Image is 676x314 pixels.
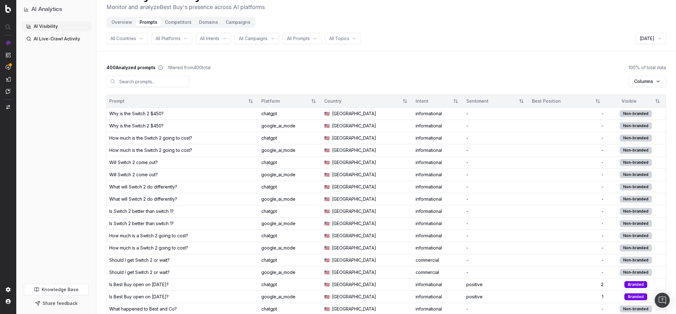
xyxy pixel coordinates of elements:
[156,35,181,42] span: All Platforms
[532,123,603,129] div: -
[109,184,177,190] div: What will Switch 2 do differently?
[109,245,188,251] div: How much is a Switch 2 going to cost?
[161,18,195,27] button: Competitors
[416,123,461,129] div: informational
[324,123,330,129] span: 🇺🇸
[324,147,330,153] span: 🇺🇸
[261,257,319,263] div: chatgpt
[466,172,527,178] div: -
[416,98,448,104] div: Intent
[109,159,158,166] div: Will Switch 2 come out?
[466,294,527,300] div: positive
[6,105,10,109] img: Switch project
[109,294,169,300] div: Is Best Buy open on [DATE]?
[109,111,164,117] div: Why is the Switch 2 $450?
[332,245,376,251] span: [GEOGRAPHIC_DATA]
[516,95,527,107] button: Sort
[261,196,319,202] div: google_ai_mode
[332,184,376,190] span: [GEOGRAPHIC_DATA]
[324,111,330,117] span: 🇺🇸
[466,196,527,202] div: -
[324,135,330,141] span: 🇺🇸
[416,245,461,251] div: informational
[261,172,319,178] div: google_ai_mode
[532,208,603,214] div: -
[532,257,603,263] div: -
[136,18,161,27] button: Prompts
[109,98,243,104] div: Prompt
[261,281,319,288] div: chatgpt
[628,64,666,71] span: 100 % of total data
[110,35,136,42] span: All Countries
[21,34,91,44] a: AI Live-Crawl Activity
[324,184,330,190] span: 🇺🇸
[109,147,192,153] div: How much is the Switch 2 going to cost?
[620,110,652,117] div: Non-branded
[332,147,376,153] span: [GEOGRAPHIC_DATA]
[6,52,11,58] img: Intelligence
[332,294,376,300] span: [GEOGRAPHIC_DATA]
[106,76,189,87] input: Search prompts...
[261,184,319,190] div: chatgpt
[106,64,156,71] span: 400 Analyzed prompts
[655,293,670,308] div: Open Intercom Messenger
[532,159,603,166] div: -
[332,135,376,141] span: [GEOGRAPHIC_DATA]
[332,306,376,312] span: [GEOGRAPHIC_DATA]
[324,306,330,312] span: 🇺🇸
[261,147,319,153] div: google_ai_mode
[629,76,666,87] button: Columns
[109,257,170,263] div: Should I get Switch 2 or wait?
[24,298,89,309] button: Share feedback
[466,306,527,312] div: -
[109,135,192,141] div: How much is the Switch 2 going to cost?
[261,306,319,312] div: chatgpt
[332,172,376,178] span: [GEOGRAPHIC_DATA]
[624,281,647,288] div: Branded
[332,159,376,166] span: [GEOGRAPHIC_DATA]
[416,172,461,178] div: informational
[620,183,652,190] div: Non-branded
[6,40,11,45] img: Analytics
[222,18,254,27] button: Campaigns
[24,5,89,14] button: AI Analytics
[324,208,330,214] span: 🇺🇸
[399,95,411,107] button: Sort
[324,220,330,227] span: 🇺🇸
[416,220,461,227] div: informational
[466,184,527,190] div: -
[324,172,330,178] span: 🇺🇸
[416,294,461,300] div: informational
[261,111,319,117] div: chatgpt
[106,3,265,12] p: Monitor and analyze Best Buy 's presence across AI platforms
[620,232,652,239] div: Non-branded
[608,98,649,104] div: Visible
[109,208,174,214] div: Is Switch 2 better than switch 1?
[6,64,11,70] img: Activation
[324,281,330,288] span: 🇺🇸
[332,123,376,129] span: [GEOGRAPHIC_DATA]
[466,257,527,263] div: -
[24,284,89,295] a: Knowledge Base
[324,233,330,239] span: 🇺🇸
[620,196,652,203] div: Non-branded
[200,35,219,42] span: All Intents
[324,98,397,104] div: Country
[261,269,319,275] div: google_ai_mode
[416,184,461,190] div: informational
[109,220,174,227] div: Is Switch 2 better than switch 1?
[416,269,461,275] div: commercial
[332,111,376,117] span: [GEOGRAPHIC_DATA]
[620,171,652,178] div: Non-branded
[332,208,376,214] span: [GEOGRAPHIC_DATA]
[109,196,177,202] div: What will Switch 2 do differently?
[532,147,603,153] div: -
[532,306,603,312] div: -
[532,294,603,300] div: 1
[466,123,527,129] div: -
[416,159,461,166] div: informational
[532,98,590,104] div: Best Position
[624,293,647,300] div: Branded
[532,220,603,227] div: -
[239,35,268,42] span: All Campaigns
